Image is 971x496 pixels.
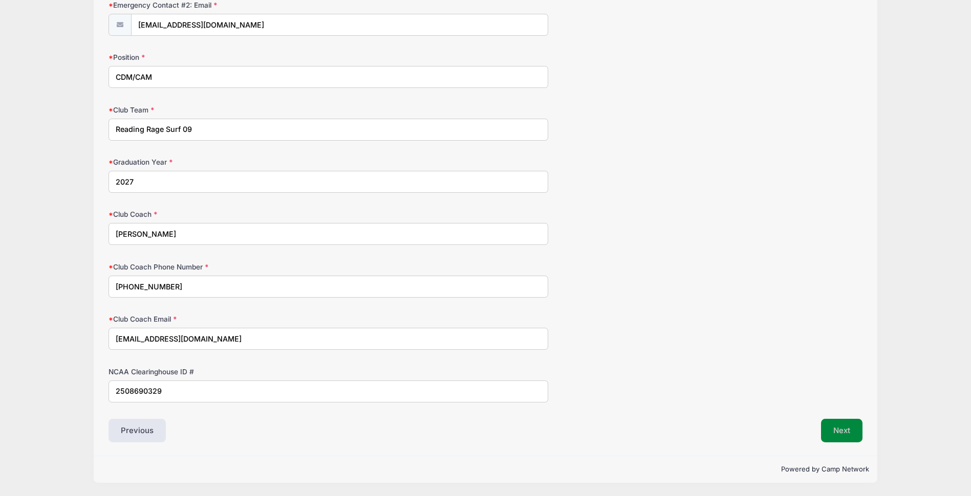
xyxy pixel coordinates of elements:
[131,14,549,36] input: email@email.com
[109,367,360,377] label: NCAA Clearinghouse ID #
[109,419,166,442] button: Previous
[102,464,869,475] p: Powered by Camp Network
[109,157,360,167] label: Graduation Year
[109,52,360,62] label: Position
[109,314,360,324] label: Club Coach Email
[821,419,862,442] button: Next
[109,262,360,272] label: Club Coach Phone Number
[109,209,360,219] label: Club Coach
[109,105,360,115] label: Club Team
